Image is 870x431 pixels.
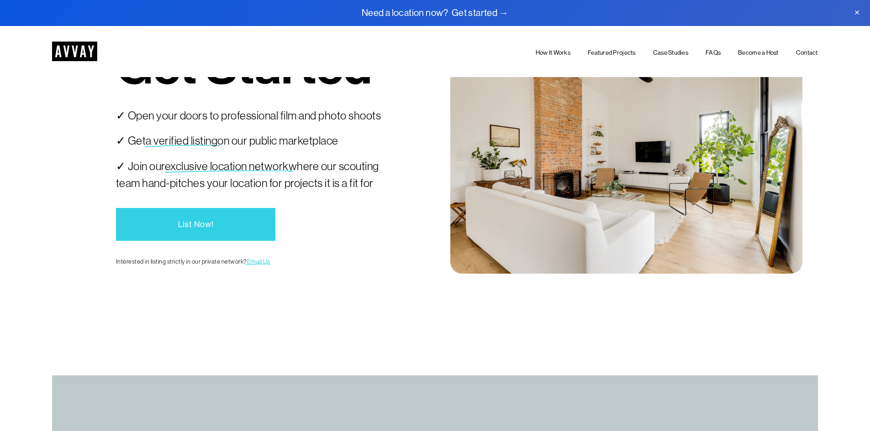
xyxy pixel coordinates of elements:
[116,158,403,192] p: ✓ Join our where our scouting team hand-pitches your location for projects it is a fit for
[116,257,403,266] p: Interested in listing strictly in our private network?
[738,47,779,58] a: Become a Host
[653,47,688,58] a: Case Studies
[247,258,270,265] a: Email Us
[146,134,217,147] span: a verified listing
[796,47,818,58] a: Contact
[165,160,289,172] span: exclusive location network
[536,47,570,58] a: How It Works
[588,47,636,58] a: Featured Projects
[116,132,403,149] p: ✓ Get on our public marketplace
[116,208,275,241] a: List Now!
[116,42,372,92] h1: Get Started
[52,42,97,61] img: AVVAY - The First Nationwide Location Scouting Co.
[706,47,721,58] a: FAQs
[116,107,403,124] p: ✓ Open your doors to professional film and photo shoots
